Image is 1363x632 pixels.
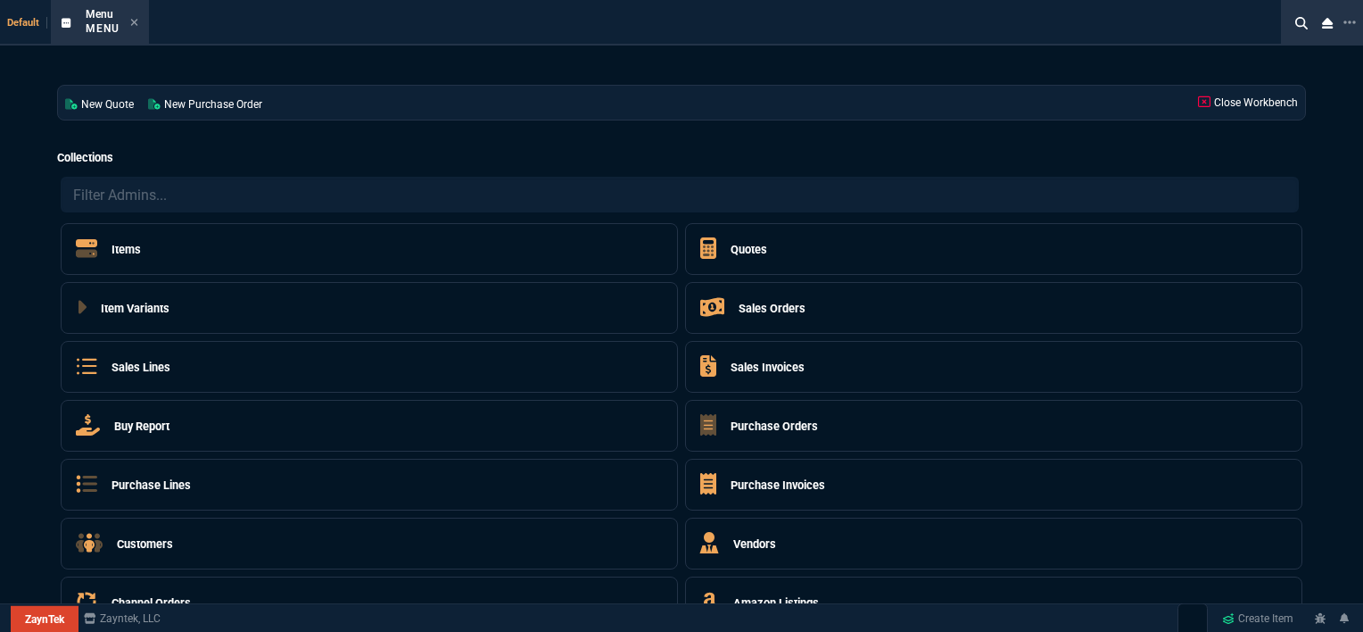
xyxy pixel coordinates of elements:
[57,149,1306,166] h5: Collections
[739,300,805,317] h5: Sales Orders
[112,241,141,258] h5: Items
[1191,86,1305,120] a: Close Workbench
[86,8,113,21] span: Menu
[731,241,767,258] h5: Quotes
[112,359,170,376] h5: Sales Lines
[733,536,776,553] h5: Vendors
[114,418,169,435] h5: Buy Report
[7,17,47,29] span: Default
[112,595,191,611] h5: Channel Orders
[1315,12,1340,34] nx-icon: Close Workbench
[1288,12,1315,34] nx-icon: Search
[78,611,166,627] a: msbcCompanyName
[101,300,169,317] h5: Item Variants
[731,359,805,376] h5: Sales Invoices
[112,477,191,494] h5: Purchase Lines
[731,477,825,494] h5: Purchase Invoices
[731,418,818,435] h5: Purchase Orders
[1215,605,1301,632] a: Create Item
[1343,14,1356,31] nx-icon: Open New Tab
[117,536,173,553] h5: Customers
[141,86,269,120] a: New Purchase Order
[86,21,120,36] p: Menu
[58,86,141,120] a: New Quote
[733,595,819,611] h5: Amazon Listings
[61,177,1299,212] input: Filter Admins...
[130,16,138,30] nx-icon: Close Tab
